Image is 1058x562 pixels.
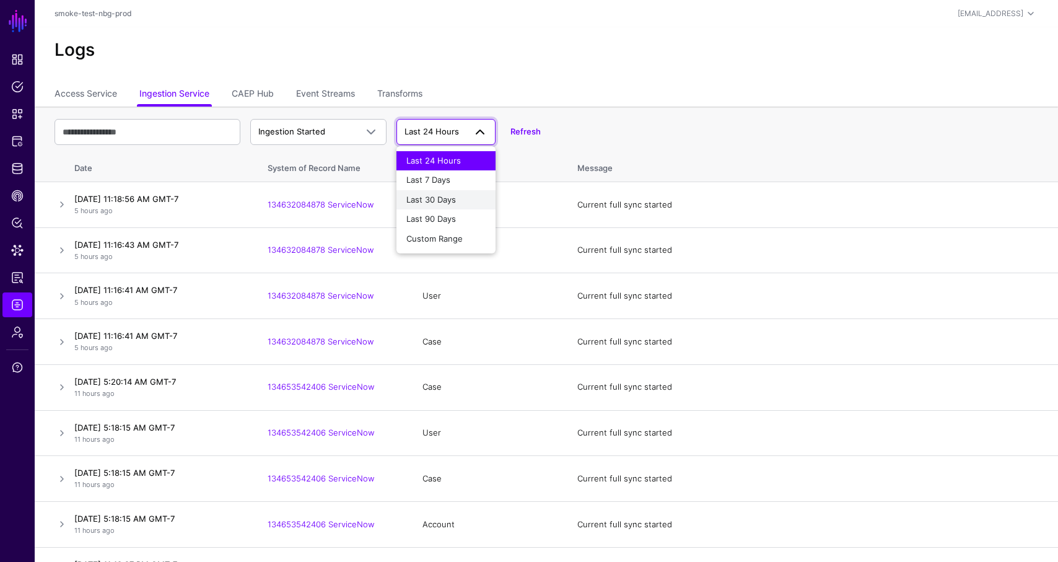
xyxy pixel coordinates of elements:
span: Admin [11,326,24,338]
th: Date [69,150,255,182]
a: 134653542406 ServiceNow [268,473,375,483]
td: Current full sync started [565,456,1058,502]
td: Case [410,319,565,365]
a: SGNL [7,7,28,35]
a: smoke-test-nbg-prod [55,9,131,18]
div: [EMAIL_ADDRESS] [958,8,1023,19]
a: Logs [2,292,32,317]
h2: Logs [55,40,1038,61]
h4: [DATE] 5:18:15 AM GMT-7 [74,467,243,478]
a: 134632084878 ServiceNow [268,291,374,301]
td: Current full sync started [565,410,1058,456]
a: 134632084878 ServiceNow [268,200,374,209]
p: 11 hours ago [74,389,243,399]
p: 5 hours ago [74,252,243,262]
span: Logs [11,299,24,311]
span: Last 90 Days [406,214,456,224]
a: 134653542406 ServiceNow [268,428,375,437]
a: Policies [2,74,32,99]
h4: [DATE] 11:16:41 AM GMT-7 [74,330,243,341]
a: 134653542406 ServiceNow [268,519,375,529]
a: CAEP Hub [2,183,32,208]
span: Last 24 Hours [404,126,459,136]
h4: [DATE] 11:16:43 AM GMT-7 [74,239,243,250]
td: User [410,410,565,456]
span: Policies [11,81,24,93]
span: Identity Data Fabric [11,162,24,175]
h4: [DATE] 11:18:56 AM GMT-7 [74,193,243,204]
a: Admin [2,320,32,345]
td: Current full sync started [565,182,1058,228]
p: 5 hours ago [74,206,243,216]
span: Snippets [11,108,24,120]
td: User [410,273,565,319]
p: 11 hours ago [74,480,243,490]
p: 5 hours ago [74,297,243,308]
td: Case [410,364,565,410]
td: Account [410,501,565,547]
a: Reports [2,265,32,290]
span: Ingestion Started [258,126,325,136]
span: Policy Lens [11,217,24,229]
td: Current full sync started [565,364,1058,410]
td: Current full sync started [565,273,1058,319]
span: Custom Range [406,234,463,244]
h4: [DATE] 11:16:41 AM GMT-7 [74,284,243,296]
a: Transforms [377,83,422,107]
td: Case [410,456,565,502]
span: CAEP Hub [11,190,24,202]
span: Data Lens [11,244,24,257]
h4: [DATE] 5:20:14 AM GMT-7 [74,376,243,387]
a: 134632084878 ServiceNow [268,245,374,255]
th: System of Record Name [255,150,410,182]
th: Message [565,150,1058,182]
td: Current full sync started [565,501,1058,547]
p: 11 hours ago [74,525,243,536]
button: Custom Range [396,229,496,249]
span: Last 30 Days [406,195,456,204]
button: Last 90 Days [396,209,496,229]
button: Last 24 Hours [396,151,496,171]
span: Last 7 Days [406,175,450,185]
td: Current full sync started [565,227,1058,273]
td: Current full sync started [565,319,1058,365]
a: Dashboard [2,47,32,72]
span: Reports [11,271,24,284]
button: Last 7 Days [396,170,496,190]
span: Dashboard [11,53,24,66]
span: Protected Systems [11,135,24,147]
a: Data Lens [2,238,32,263]
a: Snippets [2,102,32,126]
button: Last 30 Days [396,190,496,210]
a: Access Service [55,83,117,107]
a: Policy Lens [2,211,32,235]
a: 134632084878 ServiceNow [268,336,374,346]
a: Protected Systems [2,129,32,154]
a: Event Streams [296,83,355,107]
span: Support [11,361,24,374]
h4: [DATE] 5:18:15 AM GMT-7 [74,422,243,433]
a: CAEP Hub [232,83,274,107]
h4: [DATE] 5:18:15 AM GMT-7 [74,513,243,524]
p: 5 hours ago [74,343,243,353]
a: Identity Data Fabric [2,156,32,181]
a: Ingestion Service [139,83,209,107]
a: Refresh [510,126,541,136]
span: Last 24 Hours [406,156,461,165]
a: 134653542406 ServiceNow [268,382,375,392]
p: 11 hours ago [74,434,243,445]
